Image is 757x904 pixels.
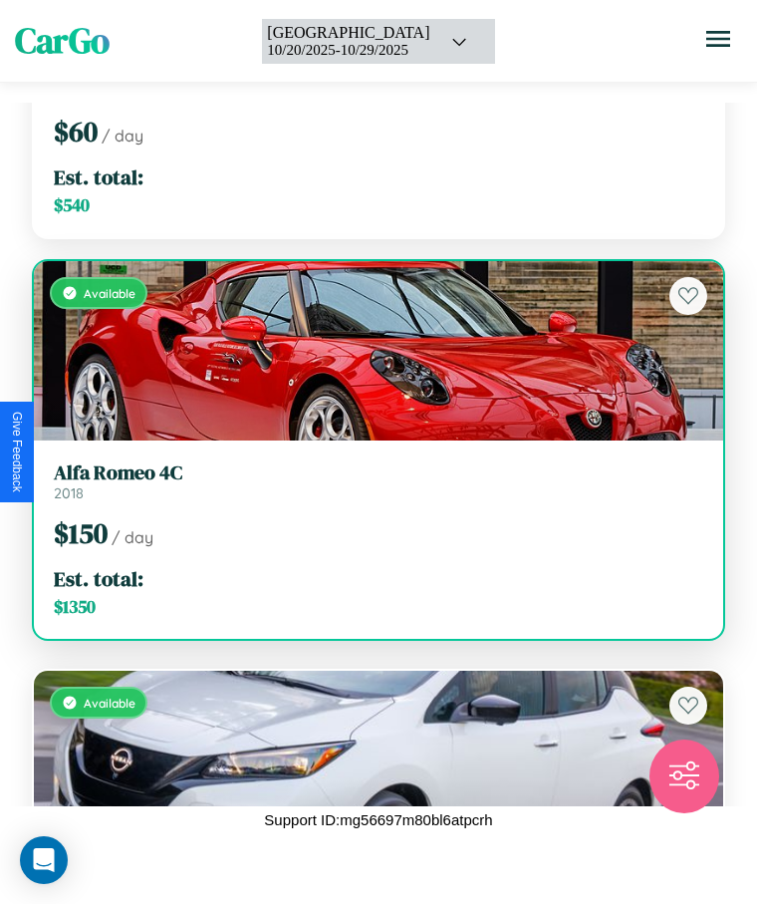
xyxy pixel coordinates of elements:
[267,24,429,42] div: [GEOGRAPHIC_DATA]
[54,514,108,552] span: $ 150
[10,412,24,492] div: Give Feedback
[54,193,90,217] span: $ 540
[20,836,68,884] div: Open Intercom Messenger
[54,162,143,191] span: Est. total:
[54,484,84,502] span: 2018
[264,806,492,833] p: Support ID: mg56697m80bl6atpcrh
[54,460,703,502] a: Alfa Romeo 4C2018
[102,126,143,146] span: / day
[15,17,110,65] span: CarGo
[267,42,429,59] div: 10 / 20 / 2025 - 10 / 29 / 2025
[112,527,153,547] span: / day
[54,460,703,484] h3: Alfa Romeo 4C
[84,286,135,301] span: Available
[54,113,98,151] span: $ 60
[54,564,143,593] span: Est. total:
[84,696,135,711] span: Available
[54,595,96,619] span: $ 1350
